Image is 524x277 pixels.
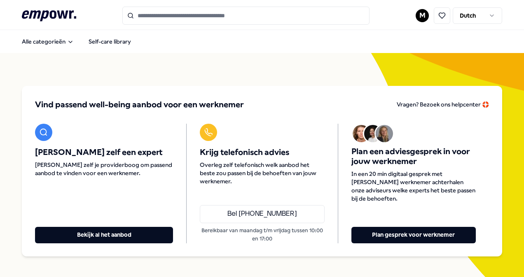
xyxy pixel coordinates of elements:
[15,33,80,50] button: Alle categorieën
[200,226,324,243] p: Bereikbaar van maandag t/m vrijdag tussen 10:00 en 17:00
[35,99,244,111] span: Vind passend well-being aanbod voor een werknemer
[351,170,476,203] span: In een 20 min digitaal gesprek met [PERSON_NAME] werknemer achterhalen onze adviseurs welke exper...
[82,33,138,50] a: Self-care library
[200,148,324,157] span: Krijg telefonisch advies
[122,7,370,25] input: Search for products, categories or subcategories
[376,125,393,142] img: Avatar
[364,125,381,142] img: Avatar
[351,227,476,243] button: Plan gesprek voor werknemer
[35,148,173,157] span: [PERSON_NAME] zelf een expert
[353,125,370,142] img: Avatar
[200,161,324,185] span: Overleg zelf telefonisch welk aanbod het beste zou passen bij de behoeften van jouw werknemer.
[397,101,489,108] span: Vragen? Bezoek ons helpcenter 🛟
[15,33,138,50] nav: Main
[200,205,324,223] a: Bel [PHONE_NUMBER]
[35,227,173,243] button: Bekijk al het aanbod
[416,9,429,22] button: M
[351,147,476,166] span: Plan een adviesgesprek in voor jouw werknemer
[397,99,489,111] a: Vragen? Bezoek ons helpcenter 🛟
[35,161,173,177] span: [PERSON_NAME] zelf je providerboog om passend aanbod te vinden voor een werknemer.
